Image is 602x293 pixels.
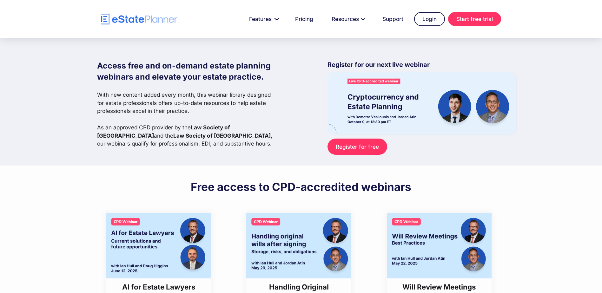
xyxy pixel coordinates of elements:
strong: Law Society of [GEOGRAPHIC_DATA] [173,132,271,139]
a: Support [375,13,411,25]
a: Pricing [288,13,321,25]
p: Register for our next live webinar [327,60,516,72]
a: Features [241,13,284,25]
a: Start free trial [448,12,501,26]
img: eState Academy webinar [327,72,516,134]
h3: AI for Estate Lawyers [115,282,202,292]
strong: Law Society of [GEOGRAPHIC_DATA] [97,124,230,139]
a: Resources [324,13,372,25]
p: With new content added every month, this webinar library designed for estate professionals offers... [97,91,277,148]
h1: Access free and on-demand estate planning webinars and elevate your estate practice. [97,60,277,82]
h3: Will Review Meetings [395,282,483,292]
a: Login [414,12,445,26]
a: home [101,14,177,25]
a: Register for free [327,139,387,155]
h2: Free access to CPD-accredited webinars [191,180,411,194]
